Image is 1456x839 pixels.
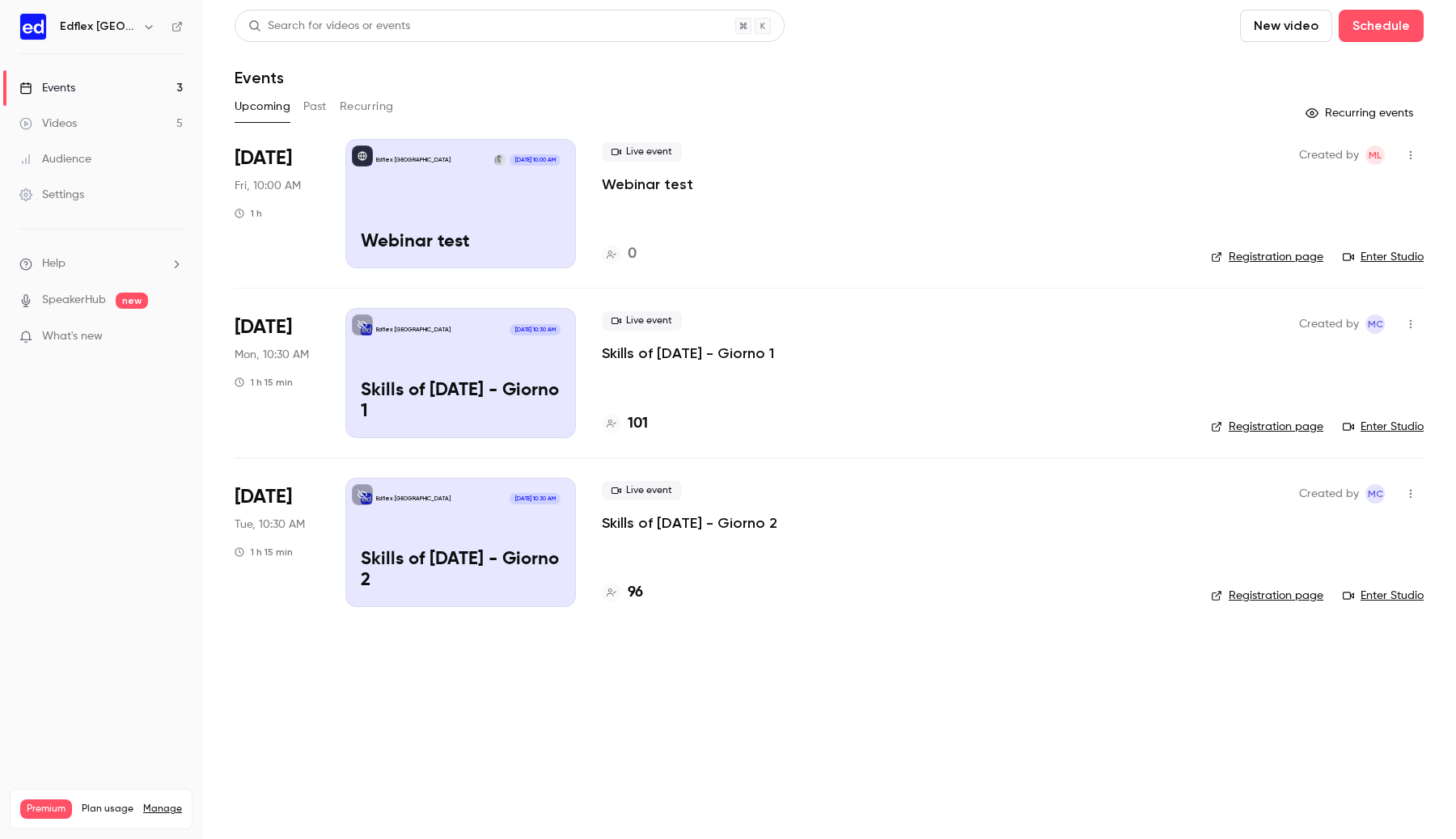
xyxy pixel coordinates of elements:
[42,292,106,309] a: SpeakerHub
[602,142,682,162] span: Live event
[248,18,410,35] div: Search for videos or events
[235,546,293,559] div: 1 h 15 min
[602,175,693,194] a: Webinar test
[19,187,84,203] div: Settings
[235,376,293,389] div: 1 h 15 min
[235,68,284,87] h1: Events
[1365,145,1385,165] span: maria giovanna lanfranchi
[340,94,394,120] button: Recurring
[510,154,560,166] span: [DATE] 10:00 AM
[1299,314,1359,334] span: Created by
[376,156,451,164] p: Edflex [GEOGRAPHIC_DATA]
[303,94,327,120] button: Past
[235,94,290,120] button: Upcoming
[235,478,320,607] div: Sep 23 Tue, 10:30 AM (Europe/Berlin)
[60,19,136,35] h6: Edflex [GEOGRAPHIC_DATA]
[628,413,648,435] h4: 101
[1211,588,1323,604] a: Registration page
[1368,484,1383,504] span: MC
[235,207,262,220] div: 1 h
[116,293,148,309] span: new
[235,308,320,437] div: Sep 22 Mon, 10:30 AM (Europe/Berlin)
[1365,484,1385,504] span: Manon Cousin
[1339,10,1424,42] button: Schedule
[1298,100,1424,126] button: Recurring events
[235,516,305,533] span: Tue, 10:30 AM
[510,324,560,335] span: [DATE] 10:30 AM
[494,154,506,166] img: giovanna lanfranchi
[602,582,643,604] a: 96
[345,308,576,437] a: Skills of Tomorrow - Giorno 1Edflex [GEOGRAPHIC_DATA][DATE] 10:30 AMSkills of [DATE] - Giorno 1
[1211,419,1323,435] a: Registration page
[20,799,72,819] span: Premium
[602,513,777,533] a: Skills of [DATE] - Giorno 2
[143,803,182,816] a: Manage
[19,80,75,96] div: Events
[361,550,561,592] p: Skills of [DATE] - Giorno 2
[1343,249,1424,265] a: Enter Studio
[602,344,774,363] a: Skills of [DATE] - Giorno 1
[42,255,66,272] span: Help
[628,243,637,265] h4: 0
[1365,314,1385,334] span: Manon Cousin
[1211,249,1323,265] a: Registration page
[235,314,292,340] span: [DATE]
[628,582,643,604] h4: 96
[1240,10,1332,42] button: New video
[235,178,301,194] span: Fri, 10:00 AM
[510,493,560,504] span: [DATE] 10:30 AM
[361,232,561,253] p: Webinar test
[1299,145,1359,165] span: Created by
[20,14,46,40] img: Edflex Italy
[235,347,309,363] span: Mon, 10:30 AM
[602,413,648,435] a: 101
[82,803,133,816] span: Plan usage
[602,311,682,331] span: Live event
[1368,314,1383,334] span: MC
[19,151,91,167] div: Audience
[42,328,103,345] span: What's new
[19,116,77,132] div: Videos
[235,145,292,171] span: [DATE]
[361,381,561,423] p: Skills of [DATE] - Giorno 1
[235,484,292,510] span: [DATE]
[376,326,451,334] p: Edflex [GEOGRAPHIC_DATA]
[1369,145,1382,165] span: ml
[19,255,183,272] li: help-dropdown-opener
[602,243,637,265] a: 0
[602,481,682,500] span: Live event
[235,139,320,268] div: Aug 29 Fri, 10:00 AM (Europe/Rome)
[1343,419,1424,435] a: Enter Studio
[376,495,451,503] p: Edflex [GEOGRAPHIC_DATA]
[1299,484,1359,504] span: Created by
[345,139,576,268] a: Webinar testEdflex [GEOGRAPHIC_DATA]giovanna lanfranchi[DATE] 10:00 AMWebinar test
[345,478,576,607] a: Skills of Tomorrow - Giorno 2Edflex [GEOGRAPHIC_DATA][DATE] 10:30 AMSkills of [DATE] - Giorno 2
[1343,588,1424,604] a: Enter Studio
